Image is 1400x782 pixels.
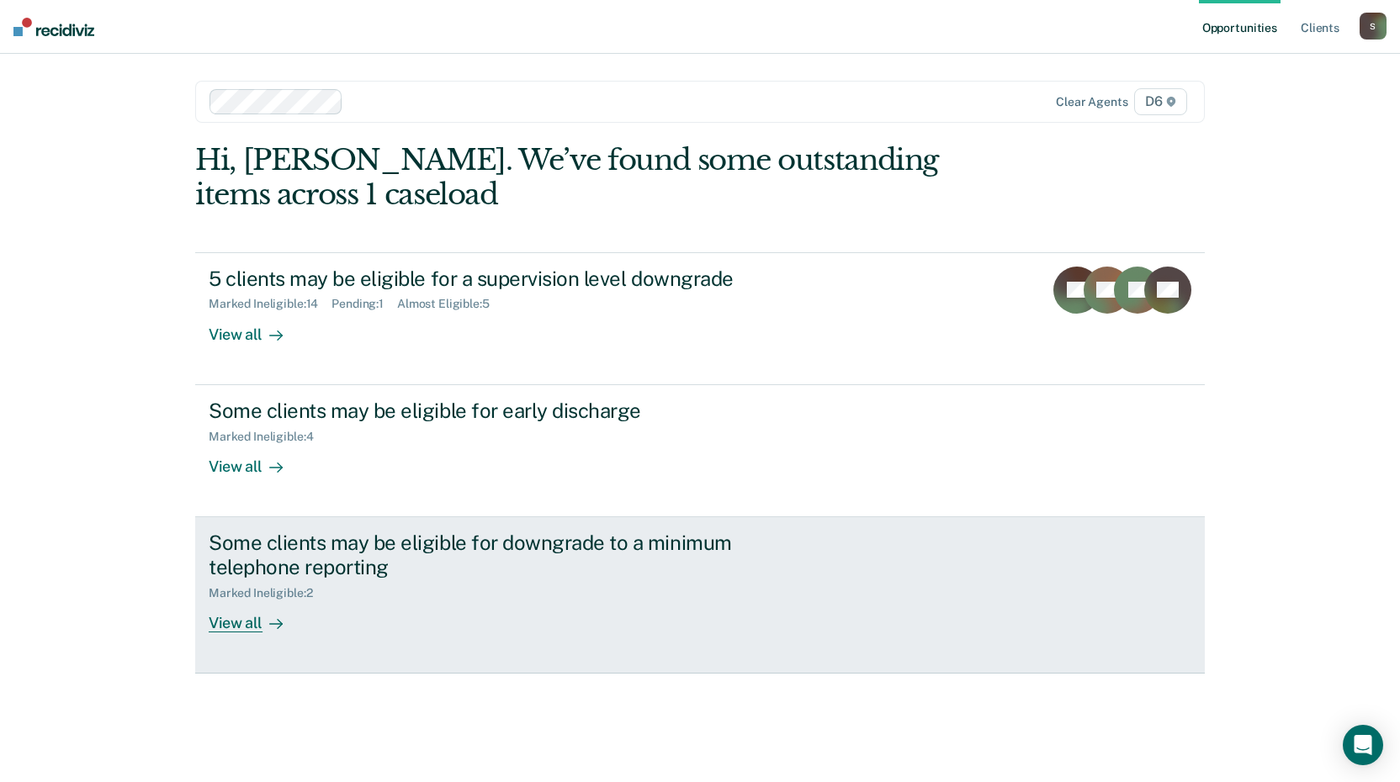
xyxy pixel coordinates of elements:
div: Open Intercom Messenger [1343,725,1383,765]
div: View all [209,311,303,344]
div: View all [209,600,303,632]
div: Marked Ineligible : 14 [209,297,331,311]
a: Some clients may be eligible for early dischargeMarked Ineligible:4View all [195,385,1205,517]
a: 5 clients may be eligible for a supervision level downgradeMarked Ineligible:14Pending:1Almost El... [195,252,1205,385]
a: Some clients may be eligible for downgrade to a minimum telephone reportingMarked Ineligible:2Vie... [195,517,1205,674]
img: Recidiviz [13,18,94,36]
div: Almost Eligible : 5 [397,297,503,311]
div: Clear agents [1056,95,1127,109]
div: View all [209,443,303,476]
div: Marked Ineligible : 2 [209,586,326,600]
div: Hi, [PERSON_NAME]. We’ve found some outstanding items across 1 caseload [195,143,1003,212]
button: S [1360,13,1387,40]
div: Some clients may be eligible for downgrade to a minimum telephone reporting [209,531,799,579]
div: Marked Ineligible : 4 [209,430,326,444]
span: D6 [1134,88,1187,115]
div: 5 clients may be eligible for a supervision level downgrade [209,267,799,291]
div: Pending : 1 [331,297,397,311]
div: Some clients may be eligible for early discharge [209,399,799,423]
